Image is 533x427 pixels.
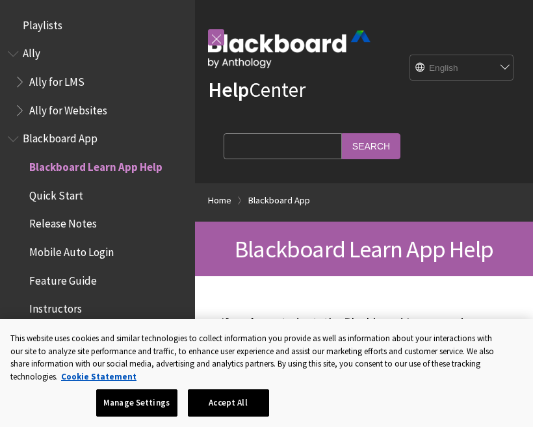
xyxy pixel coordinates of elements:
[29,71,84,88] span: Ally for LMS
[208,77,305,103] a: HelpCenter
[23,128,97,146] span: Blackboard App
[23,14,62,32] span: Playlists
[29,99,107,117] span: Ally for Websites
[208,31,370,68] img: Blackboard by Anthology
[235,234,493,264] span: Blackboard Learn App Help
[96,389,177,417] button: Manage Settings
[8,14,187,36] nav: Book outline for Playlists
[29,156,162,174] span: Blackboard Learn App Help
[208,77,249,103] strong: Help
[208,192,231,209] a: Home
[29,298,82,316] span: Instructors
[29,213,97,231] span: Release Notes
[221,314,507,416] p: If you’re a student, the Blackboard Learn app is designed especially for you to view content and ...
[29,241,114,259] span: Mobile Auto Login
[29,270,97,287] span: Feature Guide
[410,55,514,81] select: Site Language Selector
[342,133,400,159] input: Search
[61,371,136,382] a: More information about your privacy, opens in a new tab
[8,43,187,122] nav: Book outline for Anthology Ally Help
[248,192,310,209] a: Blackboard App
[23,43,40,60] span: Ally
[10,332,496,383] div: This website uses cookies and similar technologies to collect information you provide as well as ...
[29,185,83,202] span: Quick Start
[188,389,269,417] button: Accept All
